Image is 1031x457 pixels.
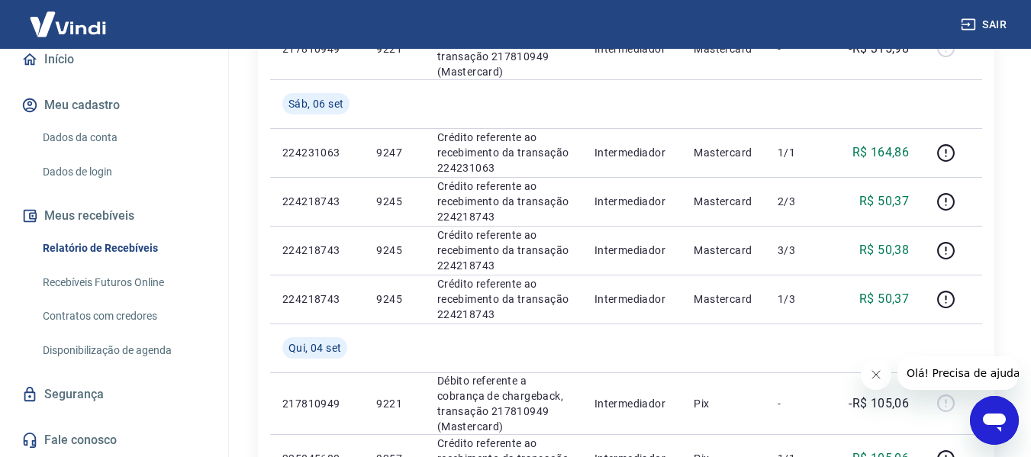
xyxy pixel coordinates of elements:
[958,11,1013,39] button: Sair
[859,192,909,211] p: R$ 50,37
[37,233,210,264] a: Relatório de Recebíveis
[594,243,670,258] p: Intermediador
[778,194,823,209] p: 2/3
[18,423,210,457] a: Fale conosco
[594,194,670,209] p: Intermediador
[18,43,210,76] a: Início
[37,301,210,332] a: Contratos com credores
[288,340,341,356] span: Qui, 04 set
[694,145,753,160] p: Mastercard
[694,194,753,209] p: Mastercard
[282,243,352,258] p: 224218743
[594,396,670,411] p: Intermediador
[437,227,570,273] p: Crédito referente ao recebimento da transação 224218743
[437,130,570,175] p: Crédito referente ao recebimento da transação 224231063
[694,291,753,307] p: Mastercard
[376,145,412,160] p: 9247
[437,179,570,224] p: Crédito referente ao recebimento da transação 224218743
[288,96,343,111] span: Sáb, 06 set
[970,396,1019,445] iframe: Botão para abrir a janela de mensagens
[897,356,1019,390] iframe: Mensagem da empresa
[37,267,210,298] a: Recebíveis Futuros Online
[861,359,891,390] iframe: Fechar mensagem
[282,396,352,411] p: 217810949
[37,122,210,153] a: Dados da conta
[437,276,570,322] p: Crédito referente ao recebimento da transação 224218743
[282,145,352,160] p: 224231063
[18,1,118,47] img: Vindi
[18,378,210,411] a: Segurança
[694,396,753,411] p: Pix
[778,291,823,307] p: 1/3
[18,199,210,233] button: Meus recebíveis
[376,396,412,411] p: 9221
[437,373,570,434] p: Débito referente a cobrança de chargeback, transação 217810949 (Mastercard)
[376,194,412,209] p: 9245
[778,145,823,160] p: 1/1
[594,291,670,307] p: Intermediador
[852,143,910,162] p: R$ 164,86
[376,243,412,258] p: 9245
[594,145,670,160] p: Intermediador
[282,291,352,307] p: 224218743
[778,243,823,258] p: 3/3
[849,394,909,413] p: -R$ 105,06
[37,156,210,188] a: Dados de login
[37,335,210,366] a: Disponibilização de agenda
[859,241,909,259] p: R$ 50,38
[376,291,412,307] p: 9245
[859,290,909,308] p: R$ 50,37
[282,194,352,209] p: 224218743
[778,396,823,411] p: -
[18,89,210,122] button: Meu cadastro
[694,243,753,258] p: Mastercard
[9,11,128,23] span: Olá! Precisa de ajuda?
